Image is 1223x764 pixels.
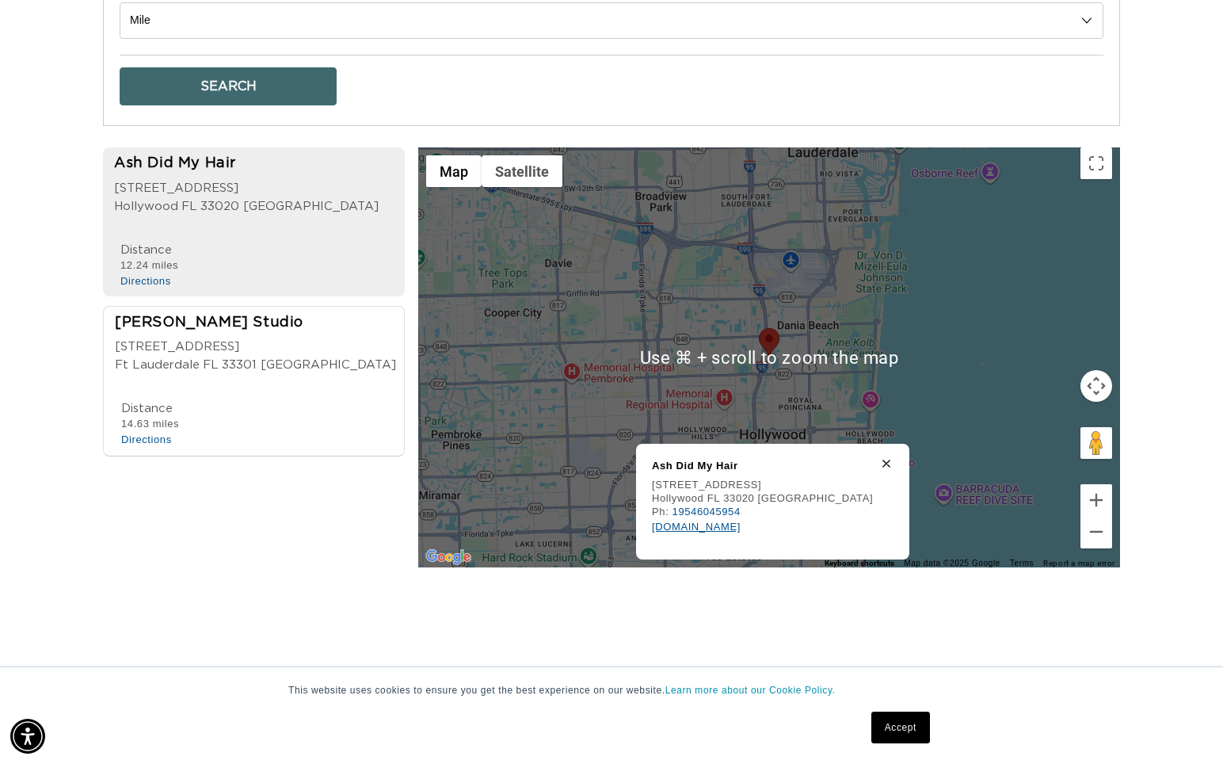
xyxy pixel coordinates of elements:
span: 33020 [723,492,754,506]
span: [STREET_ADDRESS] [115,341,239,353]
a: 19546045954 [672,506,741,518]
a: Report a map error [1043,559,1115,567]
span: Ph: [652,506,669,518]
div: 14.63 miles [121,417,179,431]
span: FL [707,492,720,506]
a: [DOMAIN_NAME] [652,521,741,533]
span: FL [203,357,219,375]
span: [STREET_ADDRESS] [652,479,761,491]
div: Ash Did My Hair [114,154,379,175]
a: Directions [120,275,171,287]
a: Terms (opens in new tab) [1010,559,1034,567]
button: Show satellite imagery [482,155,562,187]
button: Keyboard shortcuts [825,558,894,569]
div: 12.24 miles [120,258,178,273]
span: FL [181,198,197,216]
button: Toggle fullscreen view [1080,147,1112,179]
a: Open this area in Google Maps (opens a new window) [422,547,474,567]
button: Map camera controls [1080,370,1112,402]
div: Ash Did My Hair [652,460,873,473]
button: Search [120,67,337,105]
a: Learn more about our Cookie Policy. [665,685,836,696]
button: Drag Pegman onto the map to open Street View [1080,427,1112,459]
div: Accessibility Menu [10,719,45,754]
span: Hollywood [652,492,703,506]
span: [GEOGRAPHIC_DATA] [243,198,379,216]
button: Zoom in [1080,484,1112,516]
span: 33301 [222,357,257,375]
p: This website uses cookies to ensure you get the best experience on our website. [288,683,935,697]
a: Accept [871,712,930,743]
span: Hollywood [114,198,178,216]
a: Directions [121,434,172,445]
iframe: Chat Widget [1144,688,1223,764]
span: [STREET_ADDRESS] [114,182,238,194]
button: Zoom out [1080,516,1112,548]
span: Distance [120,244,172,256]
button: Show street map [426,155,482,187]
img: Google [422,547,474,567]
span: Ft Lauderdale [115,357,200,375]
div: [PERSON_NAME] Studio [115,313,396,334]
span: 33020 [200,198,239,216]
span: Map data ©2025 Google [904,559,1000,567]
span: Distance [121,403,173,414]
span: [GEOGRAPHIC_DATA] [261,357,396,375]
span: [GEOGRAPHIC_DATA] [758,492,874,506]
